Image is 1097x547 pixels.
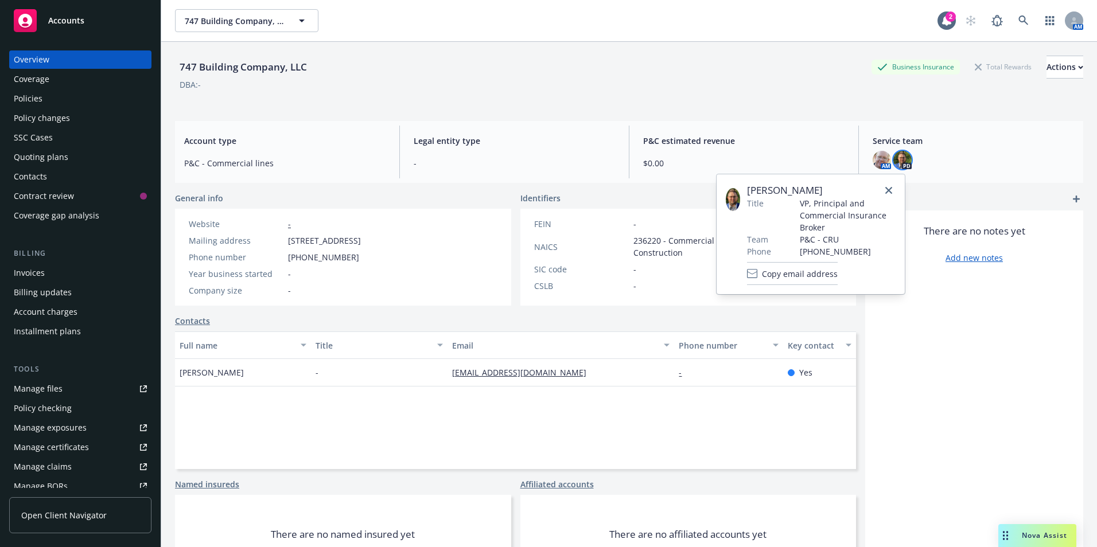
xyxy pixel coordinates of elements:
a: Named insureds [175,478,239,490]
button: Actions [1047,56,1083,79]
span: P&C estimated revenue [643,135,845,147]
a: [EMAIL_ADDRESS][DOMAIN_NAME] [452,367,596,378]
button: Nova Assist [998,524,1076,547]
div: Contract review [14,187,74,205]
a: Invoices [9,264,151,282]
span: Open Client Navigator [21,509,107,521]
span: Account type [184,135,386,147]
span: [PERSON_NAME] [747,183,896,197]
span: Legal entity type [414,135,615,147]
div: Year business started [189,268,283,280]
a: Start snowing [959,9,982,32]
div: SSC Cases [14,128,53,147]
span: - [633,280,636,292]
span: - [288,268,291,280]
span: Team [747,233,768,245]
div: Company size [189,284,283,296]
span: - [633,263,636,275]
span: [PHONE_NUMBER] [288,251,359,263]
span: There are no notes yet [924,224,1025,238]
div: Policies [14,89,42,108]
span: Copy email address [762,268,838,280]
div: Contacts [14,167,47,186]
a: Report a Bug [986,9,1009,32]
div: Manage claims [14,458,72,476]
span: There are no named insured yet [271,528,415,541]
span: - [316,366,318,378]
div: Manage certificates [14,438,89,456]
span: VP, Principal and Commercial Insurance Broker [800,197,896,233]
span: $0.00 [643,157,845,169]
div: Website [189,218,283,230]
span: There are no affiliated accounts yet [609,528,767,541]
a: - [288,218,291,229]
a: Manage certificates [9,438,151,456]
a: Contacts [175,315,210,327]
span: Service team [873,135,1074,147]
div: Account charges [14,303,77,321]
span: - [414,157,615,169]
div: Title [316,339,430,351]
div: Manage exposures [14,419,87,437]
div: Policy changes [14,109,70,127]
span: 236220 - Commercial and Institutional Building Construction [633,235,843,259]
a: add [1069,192,1083,206]
a: Billing updates [9,283,151,302]
a: Overview [9,50,151,69]
span: Accounts [48,16,84,25]
button: 747 Building Company, LLC [175,9,318,32]
span: [STREET_ADDRESS] [288,235,361,247]
a: Search [1012,9,1035,32]
a: close [882,183,896,197]
span: [PHONE_NUMBER] [800,245,896,257]
div: Billing [9,248,151,259]
a: Affiliated accounts [520,478,594,490]
div: Full name [180,339,294,351]
button: Full name [175,331,311,359]
span: - [288,284,291,296]
a: Manage exposures [9,419,151,437]
img: photo [873,151,891,169]
div: Phone number [679,339,766,351]
div: Manage files [14,380,63,398]
span: Phone [747,245,771,257]
a: Coverage gap analysis [9,206,151,225]
div: Email [452,339,658,351]
div: SIC code [534,263,629,275]
img: employee photo [726,188,740,211]
div: Overview [14,50,49,69]
span: Title [747,197,764,209]
span: P&C - Commercial lines [184,157,386,169]
div: NAICS [534,241,629,253]
img: photo [893,151,912,169]
button: Phone number [674,331,783,359]
button: Key contact [783,331,856,359]
a: Switch app [1038,9,1061,32]
div: 2 [946,11,956,22]
div: Business Insurance [872,60,960,74]
a: SSC Cases [9,128,151,147]
span: General info [175,192,223,204]
button: Title [311,331,447,359]
div: Installment plans [14,322,81,341]
div: CSLB [534,280,629,292]
div: Key contact [788,339,839,351]
div: DBA: - [180,79,201,91]
a: Installment plans [9,322,151,341]
span: Yes [799,366,812,378]
a: Add new notes [946,252,1003,264]
a: Quoting plans [9,148,151,166]
div: Total Rewards [969,60,1037,74]
div: Policy checking [14,399,72,417]
div: 747 Building Company, LLC [175,60,312,75]
span: [PERSON_NAME] [180,366,244,378]
span: P&C - CRU [800,233,896,245]
div: FEIN [534,218,629,230]
span: Identifiers [520,192,561,204]
span: - [633,218,636,230]
a: Account charges [9,303,151,321]
span: 747 Building Company, LLC [185,15,284,27]
a: Manage BORs [9,477,151,495]
a: Accounts [9,5,151,37]
div: Coverage [14,70,49,88]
